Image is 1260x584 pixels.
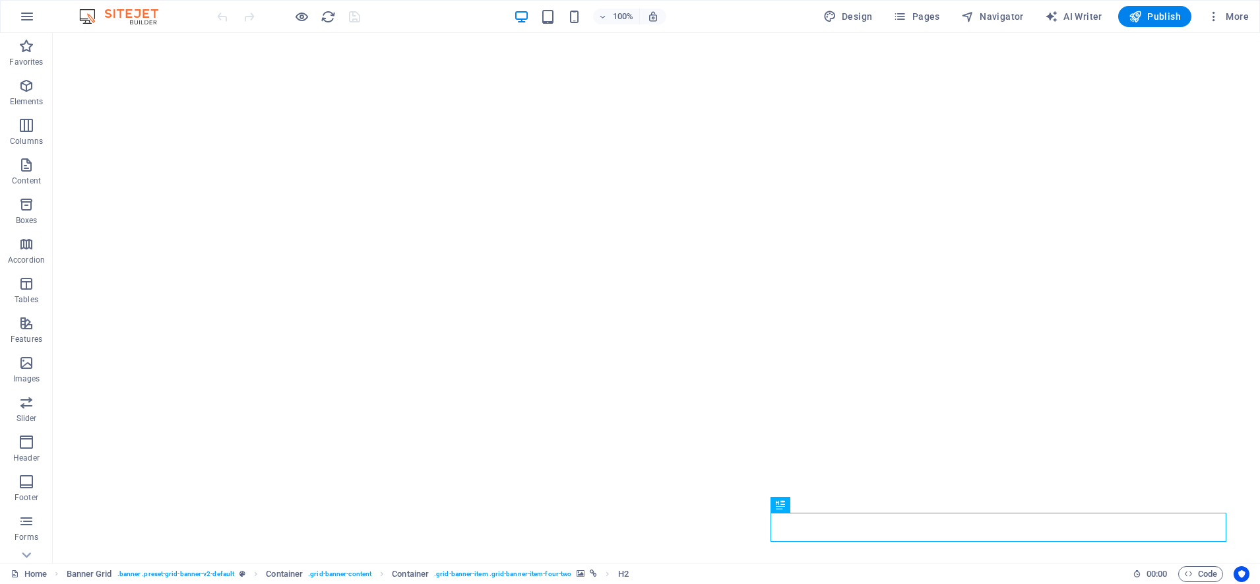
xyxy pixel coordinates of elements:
[1202,6,1254,27] button: More
[823,10,873,23] span: Design
[13,453,40,463] p: Header
[15,532,38,542] p: Forms
[320,9,336,24] button: reload
[11,334,42,344] p: Features
[117,566,235,582] span: . banner .preset-grid-banner-v2-default
[961,10,1024,23] span: Navigator
[1207,10,1249,23] span: More
[12,176,41,186] p: Content
[1045,10,1102,23] span: AI Writer
[294,9,309,24] button: Click here to leave preview mode and continue editing
[67,566,629,582] nav: breadcrumb
[1040,6,1108,27] button: AI Writer
[10,136,43,146] p: Columns
[577,570,584,577] i: This element contains a background
[1118,6,1191,27] button: Publish
[8,255,45,265] p: Accordion
[1133,566,1168,582] h6: Session time
[239,570,245,577] i: This element is a customizable preset
[1178,566,1223,582] button: Code
[308,566,371,582] span: . grid-banner-content
[818,6,878,27] div: Design (Ctrl+Alt+Y)
[16,215,38,226] p: Boxes
[434,566,571,582] span: . grid-banner-item .grid-banner-item-four-two
[593,9,640,24] button: 100%
[321,9,336,24] i: Reload page
[9,57,43,67] p: Favorites
[13,373,40,384] p: Images
[893,10,939,23] span: Pages
[647,11,659,22] i: On resize automatically adjust zoom level to fit chosen device.
[613,9,634,24] h6: 100%
[67,566,112,582] span: Click to select. Double-click to edit
[888,6,945,27] button: Pages
[76,9,175,24] img: Editor Logo
[16,413,37,424] p: Slider
[10,96,44,107] p: Elements
[266,566,303,582] span: Click to select. Double-click to edit
[1184,566,1217,582] span: Code
[590,570,597,577] i: This element is linked
[11,566,47,582] a: Click to cancel selection. Double-click to open Pages
[618,566,629,582] span: Click to select. Double-click to edit
[956,6,1029,27] button: Navigator
[15,294,38,305] p: Tables
[1234,566,1249,582] button: Usercentrics
[392,566,429,582] span: Click to select. Double-click to edit
[15,492,38,503] p: Footer
[1156,569,1158,579] span: :
[1147,566,1167,582] span: 00 00
[1129,10,1181,23] span: Publish
[818,6,878,27] button: Design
